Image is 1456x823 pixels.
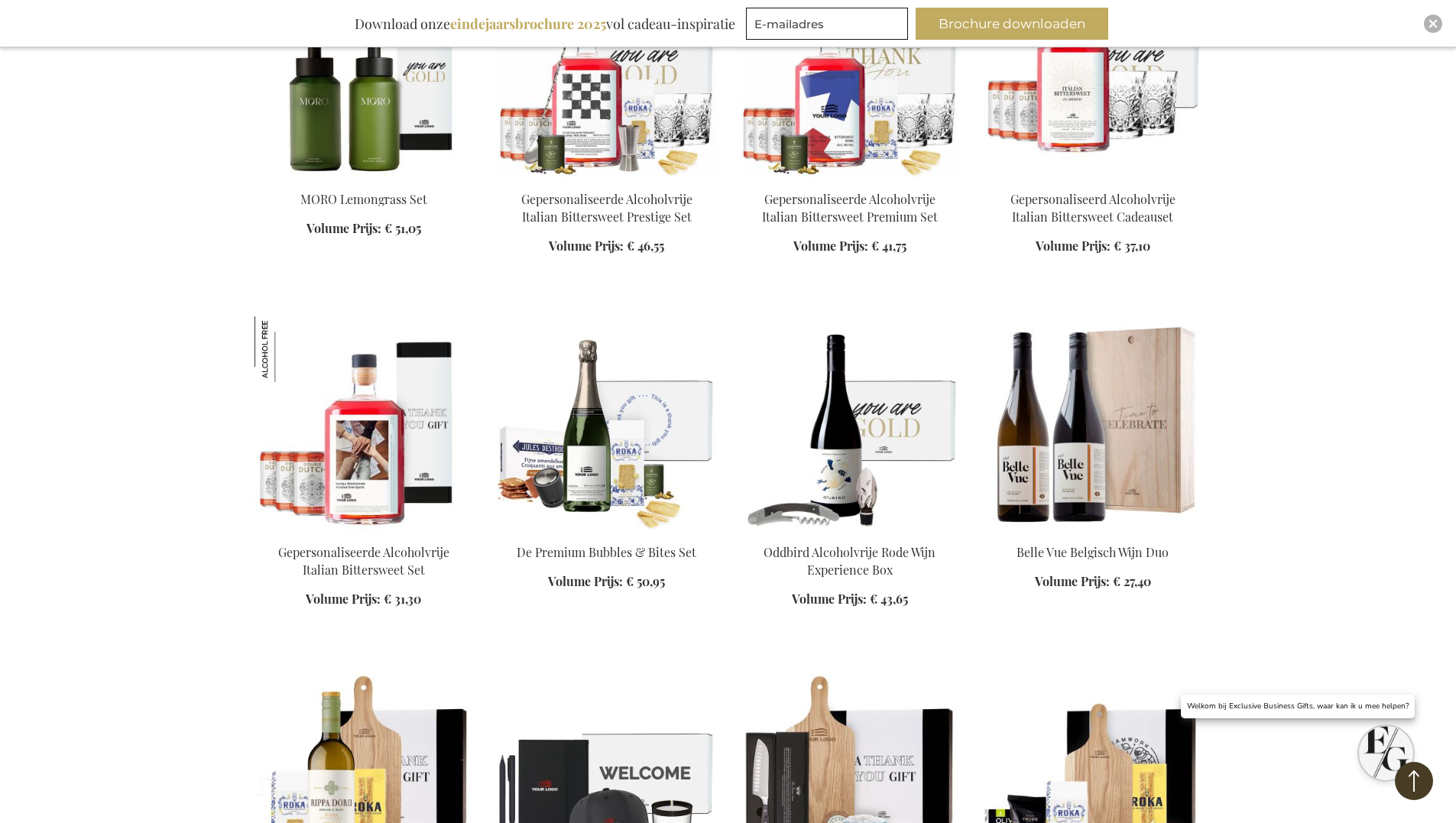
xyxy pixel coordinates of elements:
[306,220,421,238] a: Volume Prijs: € 51,05
[792,591,867,607] span: Volume Prijs:
[793,238,906,255] a: Volume Prijs: € 41,75
[1035,573,1110,589] span: Volume Prijs:
[762,191,938,225] a: Gepersonaliseerde Alcoholvrije Italian Bittersweet Premium Set
[549,238,664,255] a: Volume Prijs: € 46,55
[1036,238,1111,254] span: Volume Prijs:
[627,238,664,254] span: € 46,55
[517,544,696,560] a: De Premium Bubbles & Bites Set
[1036,238,1150,255] a: Volume Prijs: € 37,10
[306,591,421,608] a: Volume Prijs: € 31,30
[984,316,1202,530] img: Belle Vue Belgisch Wijn Duo
[1035,573,1151,591] a: Volume Prijs: € 27,40
[741,171,959,186] a: Personalised Non-Alcoholic Italian Bittersweet Premium Set Gepersonaliseerde Alcoholvrije Italian...
[384,220,421,236] span: € 51,05
[741,524,959,539] a: Oddbird Non-Alcoholic Red Wine Experience Box
[741,316,959,530] img: Oddbird Non-Alcoholic Red Wine Experience Box
[984,524,1202,539] a: Belle Vue Belgisch Wijn Duo
[1428,19,1438,28] img: Close
[348,8,742,40] div: Download onze vol cadeau-inspiratie
[498,524,716,539] a: The Premium Bubbles & Bites Set
[450,15,606,33] b: eindejaarsbrochure 2025
[792,591,908,608] a: Volume Prijs: € 43,65
[1424,15,1442,33] div: Close
[793,238,868,254] span: Volume Prijs:
[255,316,473,530] img: Personalised Non-Alcoholic Italian Bittersweet Set
[1017,544,1169,560] a: Belle Vue Belgisch Wijn Duo
[306,220,381,236] span: Volume Prijs:
[548,573,623,589] span: Volume Prijs:
[498,316,716,530] img: The Premium Bubbles & Bites Set
[549,238,624,254] span: Volume Prijs:
[626,573,665,589] span: € 50,95
[984,171,1202,186] a: Personalised Non-Alcoholic Italian Bittersweet Gift Gepersonaliseerd Alcoholvrije Italian Bitters...
[916,8,1108,40] button: Brochure downloaden
[255,316,320,382] img: Gepersonaliseerde Alcoholvrije Italian Bittersweet Set
[871,238,906,254] span: € 41,75
[300,191,427,207] a: MORO Lemongrass Set
[1010,191,1176,225] a: Gepersonaliseerd Alcoholvrije Italian Bittersweet Cadeauset
[521,191,692,225] a: Gepersonaliseerde Alcoholvrije Italian Bittersweet Prestige Set
[1113,573,1151,589] span: € 27,40
[384,591,421,607] span: € 31,30
[746,8,908,40] input: E-mailadres
[278,544,449,578] a: Gepersonaliseerde Alcoholvrije Italian Bittersweet Set
[306,591,381,607] span: Volume Prijs:
[746,8,913,44] form: marketing offers and promotions
[548,573,665,591] a: Volume Prijs: € 50,95
[255,524,473,539] a: Personalised Non-Alcoholic Italian Bittersweet Set Gepersonaliseerde Alcoholvrije Italian Bitters...
[1114,238,1150,254] span: € 37,10
[870,591,908,607] span: € 43,65
[255,171,473,186] a: MORO Lemongrass Set
[498,171,716,186] a: Gepersonaliseerde Alcoholvrije Italian Bittersweet Prestige Set Gepersonaliseerde Alcoholvrije It...
[764,544,936,578] a: Oddbird Alcoholvrije Rode Wijn Experience Box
